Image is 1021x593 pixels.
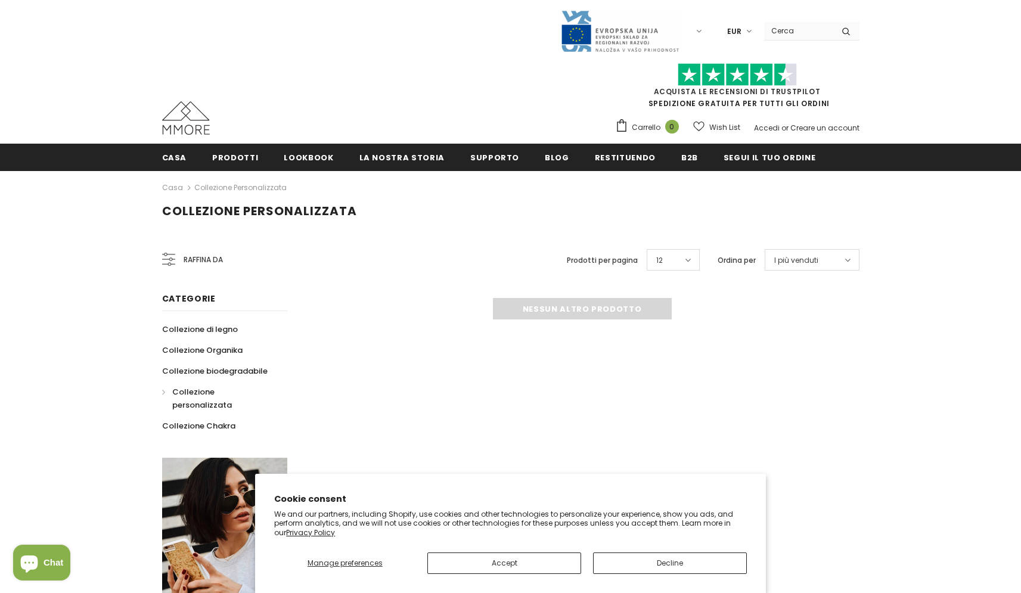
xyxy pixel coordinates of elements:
[560,10,679,53] img: Javni Razpis
[359,144,445,170] a: La nostra storia
[162,420,235,431] span: Collezione Chakra
[308,558,383,568] span: Manage preferences
[567,254,638,266] label: Prodotti per pagina
[593,552,747,574] button: Decline
[615,119,685,136] a: Carrello 0
[162,152,187,163] span: Casa
[274,510,747,538] p: We and our partners, including Shopify, use cookies and other technologies to personalize your ex...
[470,152,519,163] span: supporto
[678,63,797,86] img: Fidati di Pilot Stars
[656,254,663,266] span: 12
[754,123,780,133] a: Accedi
[595,152,656,163] span: Restituendo
[764,22,833,39] input: Search Site
[274,552,415,574] button: Manage preferences
[212,144,258,170] a: Prodotti
[709,122,740,133] span: Wish List
[286,527,335,538] a: Privacy Policy
[781,123,789,133] span: or
[162,181,183,195] a: Casa
[693,117,740,138] a: Wish List
[560,26,679,36] a: Javni Razpis
[727,26,741,38] span: EUR
[724,152,815,163] span: Segui il tuo ordine
[162,415,235,436] a: Collezione Chakra
[724,144,815,170] a: Segui il tuo ordine
[774,254,818,266] span: I più venduti
[681,152,698,163] span: B2B
[274,493,747,505] h2: Cookie consent
[654,86,821,97] a: Acquista le recensioni di TrustPilot
[615,69,859,108] span: SPEDIZIONE GRATUITA PER TUTTI GLI ORDINI
[10,545,74,583] inbox-online-store-chat: Shopify online store chat
[545,152,569,163] span: Blog
[790,123,859,133] a: Creare un account
[632,122,660,133] span: Carrello
[162,344,243,356] span: Collezione Organika
[665,120,679,133] span: 0
[184,253,223,266] span: Raffina da
[595,144,656,170] a: Restituendo
[162,203,357,219] span: Collezione personalizzata
[470,144,519,170] a: supporto
[718,254,756,266] label: Ordina per
[194,182,287,193] a: Collezione personalizzata
[162,144,187,170] a: Casa
[172,386,232,411] span: Collezione personalizzata
[162,365,268,377] span: Collezione biodegradabile
[162,381,274,415] a: Collezione personalizzata
[284,152,333,163] span: Lookbook
[545,144,569,170] a: Blog
[284,144,333,170] a: Lookbook
[212,152,258,163] span: Prodotti
[162,293,216,305] span: Categorie
[681,144,698,170] a: B2B
[162,324,238,335] span: Collezione di legno
[162,361,268,381] a: Collezione biodegradabile
[162,101,210,135] img: Casi MMORE
[427,552,581,574] button: Accept
[359,152,445,163] span: La nostra storia
[162,319,238,340] a: Collezione di legno
[162,340,243,361] a: Collezione Organika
